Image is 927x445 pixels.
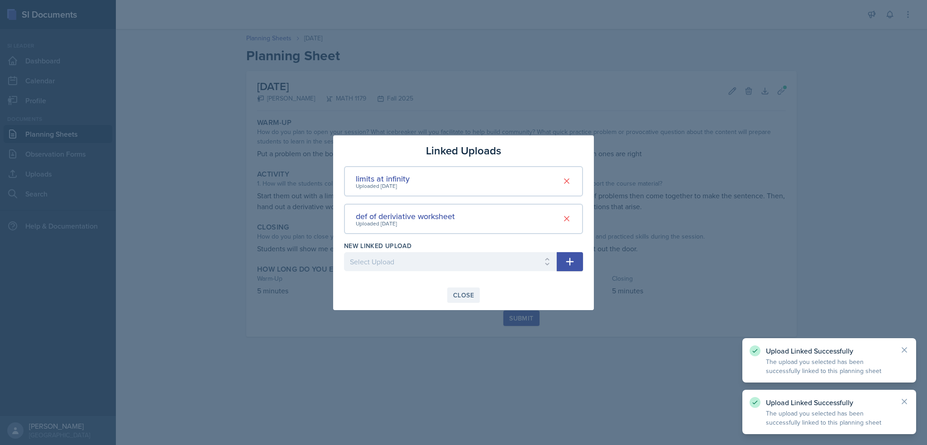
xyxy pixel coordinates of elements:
[356,210,455,222] div: def of deriviative worksheet
[426,143,501,159] h3: Linked Uploads
[766,409,893,427] p: The upload you selected has been successfully linked to this planning sheet
[766,398,893,407] p: Upload Linked Successfully
[356,172,410,185] div: limits at infinity
[453,292,474,299] div: Close
[356,182,410,190] div: Uploaded [DATE]
[447,287,480,303] button: Close
[766,346,893,355] p: Upload Linked Successfully
[356,220,455,228] div: Uploaded [DATE]
[766,357,893,375] p: The upload you selected has been successfully linked to this planning sheet
[344,241,411,250] label: New Linked Upload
